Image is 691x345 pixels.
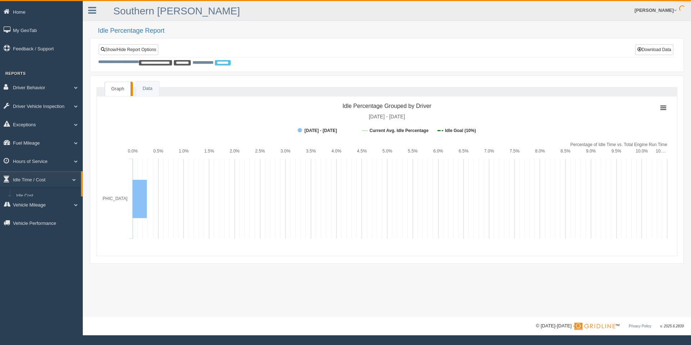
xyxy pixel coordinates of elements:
tspan: Idle Goal (10%) [445,128,476,133]
text: 0.0% [128,149,138,154]
a: Data [136,81,159,96]
text: 4.5% [357,149,367,154]
tspan: Percentage of Idle Time vs. Total Engine Run Time [570,142,668,147]
a: Show/Hide Report Options [99,44,158,55]
tspan: 10.… [656,149,666,154]
text: 8.0% [535,149,545,154]
a: Idle Cost [13,190,81,203]
text: 6.5% [459,149,469,154]
text: 3.0% [281,149,291,154]
tspan: [GEOGRAPHIC_DATA] [82,196,127,201]
text: 7.0% [484,149,494,154]
img: Gridline [574,323,615,330]
tspan: Idle Percentage Grouped by Driver [342,103,432,109]
text: 2.5% [255,149,265,154]
h2: Idle Percentage Report [98,27,684,35]
text: 8.5% [560,149,570,154]
tspan: [DATE] - [DATE] [304,128,337,133]
tspan: Current Avg. Idle Percentage [370,128,429,133]
text: 10.0% [636,149,648,154]
text: 5.5% [408,149,418,154]
text: 3.5% [306,149,316,154]
text: 9.5% [611,149,622,154]
div: © [DATE]-[DATE] - ™ [536,322,684,330]
text: 6.0% [433,149,443,154]
text: 5.0% [382,149,392,154]
a: Southern [PERSON_NAME] [113,5,240,17]
text: 1.0% [179,149,189,154]
button: Download Data [635,44,673,55]
text: 2.0% [230,149,240,154]
span: v. 2025.6.2839 [660,324,684,328]
text: 7.5% [510,149,520,154]
a: Graph [105,82,131,96]
text: 0.5% [153,149,163,154]
tspan: [DATE] - [DATE] [369,114,405,119]
text: 4.0% [331,149,342,154]
text: 9.0% [586,149,596,154]
a: Privacy Policy [629,324,651,328]
text: 1.5% [204,149,214,154]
